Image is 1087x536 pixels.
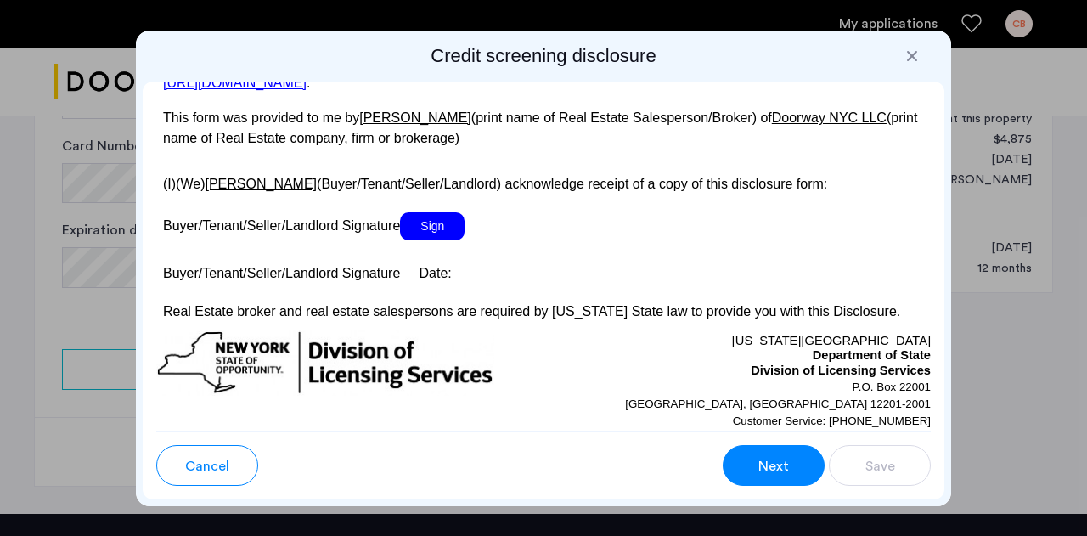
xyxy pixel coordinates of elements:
[143,44,944,68] h2: Credit screening disclosure
[543,379,931,396] p: P.O. Box 22001
[400,212,465,240] span: Sign
[156,302,931,322] p: Real Estate broker and real estate salespersons are required by [US_STATE] State law to provide y...
[829,445,931,486] button: button
[205,177,317,191] u: [PERSON_NAME]
[163,218,400,233] span: Buyer/Tenant/Seller/Landlord Signature
[543,396,931,413] p: [GEOGRAPHIC_DATA], [GEOGRAPHIC_DATA] 12201-2001
[543,413,931,430] p: Customer Service: [PHONE_NUMBER]
[359,110,471,125] u: [PERSON_NAME]
[156,258,931,283] p: Buyer/Tenant/Seller/Landlord Signature Date:
[723,445,825,486] button: button
[163,76,307,90] a: [URL][DOMAIN_NAME]
[543,330,931,349] p: [US_STATE][GEOGRAPHIC_DATA]
[156,445,258,486] button: button
[543,348,931,364] p: Department of State
[772,110,887,125] u: Doorway NYC LLC
[156,330,494,396] img: new-york-logo.png
[156,108,931,149] p: This form was provided to me by (print name of Real Estate Salesperson/Broker) of (print name of ...
[865,456,895,477] span: Save
[543,364,931,379] p: Division of Licensing Services
[758,456,789,477] span: Next
[156,166,931,195] p: (I)(We) (Buyer/Tenant/Seller/Landlord) acknowledge receipt of a copy of this disclosure form:
[185,456,229,477] span: Cancel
